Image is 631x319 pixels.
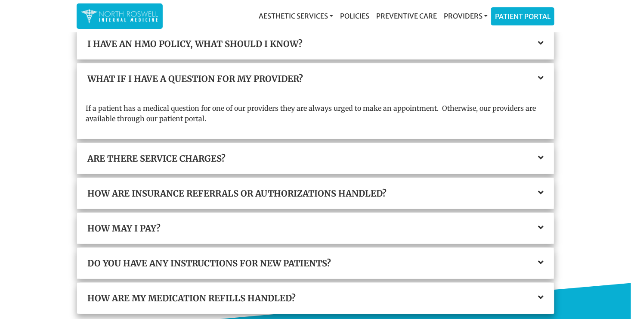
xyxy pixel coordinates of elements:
[86,103,545,124] p: If a patient has a medical question for one of our providers they are always urged to make an app...
[87,293,544,303] a: How are my medication refills handled?
[87,39,544,49] a: I have an HMO policy, what should I know?
[440,7,491,25] a: Providers
[87,153,544,164] a: Are there service charges?
[337,7,373,25] a: Policies
[81,8,158,25] img: North Roswell Internal Medicine
[87,223,544,234] a: How may I pay?
[255,7,337,25] a: Aesthetic Services
[87,188,544,199] a: How are insurance referrals or authorizations handled?
[87,74,544,84] a: What if I have a question for my provider?
[87,258,544,269] a: Do you have any instructions for new patients?
[492,8,554,25] a: Patient Portal
[373,7,440,25] a: Preventive Care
